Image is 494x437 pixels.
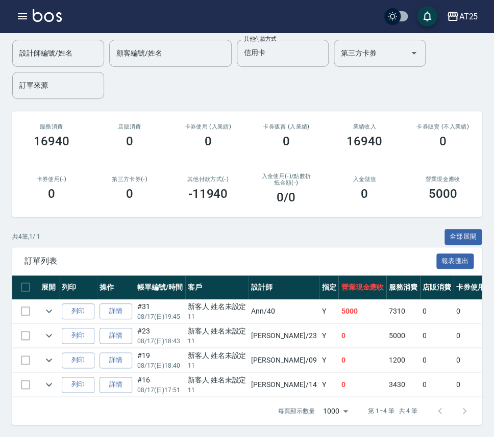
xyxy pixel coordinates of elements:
[338,324,386,348] td: 0
[386,348,420,372] td: 1200
[181,176,235,183] h2: 其他付款方式(-)
[24,256,436,266] span: 訂單列表
[420,373,454,397] td: 0
[249,373,319,397] td: [PERSON_NAME] /14
[48,187,55,201] h3: 0
[188,350,246,361] div: 新客人 姓名未設定
[319,275,338,299] th: 指定
[368,406,417,416] p: 第 1–4 筆 共 4 筆
[188,375,246,385] div: 新客人 姓名未設定
[126,134,133,148] h3: 0
[338,275,386,299] th: 營業現金應收
[347,134,382,148] h3: 16940
[62,328,94,344] button: 列印
[135,275,185,299] th: 帳單編號/時間
[444,229,482,245] button: 全部展開
[338,373,386,397] td: 0
[188,312,246,321] p: 11
[135,324,185,348] td: #23
[337,123,391,130] h2: 業績收入
[41,352,57,368] button: expand row
[100,328,132,344] a: 詳情
[338,299,386,323] td: 5000
[100,377,132,393] a: 詳情
[137,337,183,346] p: 08/17 (日) 18:43
[41,377,57,392] button: expand row
[204,134,211,148] h3: 0
[386,275,420,299] th: 服務消費
[386,324,420,348] td: 5000
[34,134,69,148] h3: 16940
[62,352,94,368] button: 列印
[126,187,133,201] h3: 0
[277,190,295,204] h3: 0 /0
[103,123,156,130] h2: 店販消費
[361,187,368,201] h3: 0
[39,275,59,299] th: 展開
[188,337,246,346] p: 11
[249,299,319,323] td: Ann /40
[278,406,315,416] p: 每頁顯示數量
[420,348,454,372] td: 0
[24,123,78,130] h3: 服務消費
[283,134,290,148] h3: 0
[137,361,183,370] p: 08/17 (日) 18:40
[459,10,478,23] div: AT25
[100,352,132,368] a: 詳情
[249,275,319,299] th: 設計師
[417,6,437,27] button: save
[420,299,454,323] td: 0
[24,176,78,183] h2: 卡券使用(-)
[135,373,185,397] td: #16
[59,275,97,299] th: 列印
[135,299,185,323] td: #31
[337,176,391,183] h2: 入金儲值
[188,361,246,370] p: 11
[338,348,386,372] td: 0
[103,176,156,183] h2: 第三方卡券(-)
[188,326,246,337] div: 新客人 姓名未設定
[386,373,420,397] td: 3430
[185,275,249,299] th: 客戶
[436,253,474,269] button: 報表匯出
[259,123,313,130] h2: 卡券販賣 (入業績)
[319,348,338,372] td: Y
[319,324,338,348] td: Y
[436,255,474,265] a: 報表匯出
[97,275,135,299] th: 操作
[137,385,183,395] p: 08/17 (日) 17:51
[439,134,446,148] h3: 0
[62,377,94,393] button: 列印
[420,275,454,299] th: 店販消費
[416,176,470,183] h2: 營業現金應收
[188,385,246,395] p: 11
[442,6,482,27] button: AT25
[41,328,57,343] button: expand row
[249,324,319,348] td: [PERSON_NAME] /23
[416,123,470,130] h2: 卡券販賣 (不入業績)
[137,312,183,321] p: 08/17 (日) 19:45
[100,303,132,319] a: 詳情
[244,35,276,43] label: 其他付款方式
[62,303,94,319] button: 列印
[420,324,454,348] td: 0
[249,348,319,372] td: [PERSON_NAME] /09
[33,9,62,22] img: Logo
[188,187,228,201] h3: -11940
[319,299,338,323] td: Y
[319,397,352,425] div: 1000
[319,373,338,397] td: Y
[386,299,420,323] td: 7310
[428,187,457,201] h3: 5000
[41,303,57,319] button: expand row
[259,173,313,186] h2: 入金使用(-) /點數折抵金額(-)
[406,45,422,61] button: Open
[188,301,246,312] div: 新客人 姓名未設定
[181,123,235,130] h2: 卡券使用 (入業績)
[12,232,40,241] p: 共 4 筆, 1 / 1
[135,348,185,372] td: #19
